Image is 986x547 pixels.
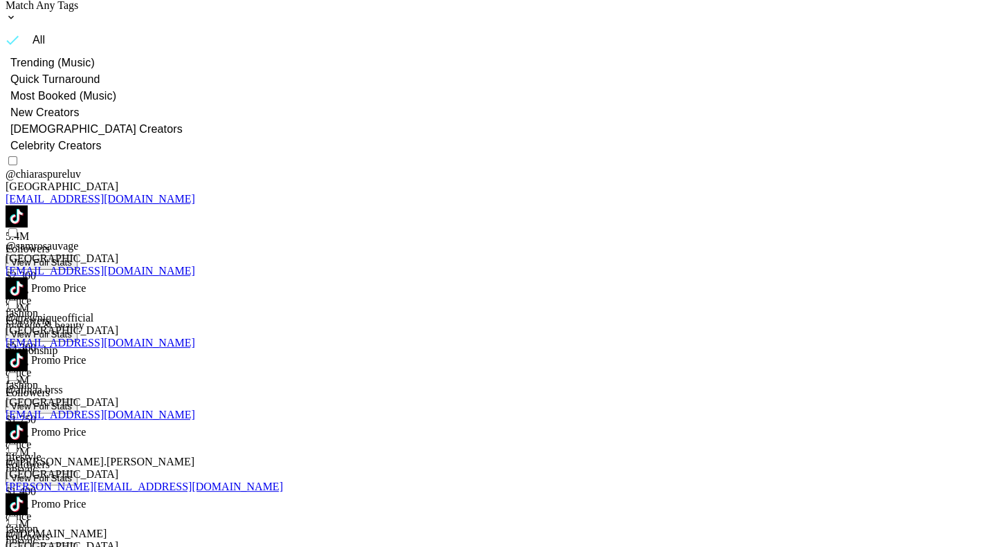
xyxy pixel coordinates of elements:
img: TikTok [6,421,28,443]
img: TikTok [6,493,28,515]
span: Quick Turnaround [10,71,100,88]
div: [GEOGRAPHIC_DATA] [6,180,980,193]
a: [EMAIL_ADDRESS][DOMAIN_NAME] [6,193,195,205]
img: TikTok [6,205,28,228]
span: [DEMOGRAPHIC_DATA] Creators [10,121,183,138]
div: [GEOGRAPHIC_DATA] [6,468,980,481]
span: Most Booked (Music) [10,88,116,104]
div: @ alinaa.brss [6,384,980,396]
div: @ samrosauvage [6,240,980,252]
div: @ crewniqueofficial [6,312,980,324]
a: [EMAIL_ADDRESS][DOMAIN_NAME] [6,337,195,349]
span: Celebrity Creators [10,138,102,154]
div: [GEOGRAPHIC_DATA] [6,324,980,337]
a: [EMAIL_ADDRESS][DOMAIN_NAME] [6,409,195,420]
span: New Creators [10,104,80,121]
span: All [33,32,45,48]
a: [EMAIL_ADDRESS][DOMAIN_NAME] [6,265,195,277]
div: @ [DOMAIN_NAME] [6,528,980,540]
a: [PERSON_NAME][EMAIL_ADDRESS][DOMAIN_NAME] [6,481,283,492]
div: [GEOGRAPHIC_DATA] [6,396,980,409]
iframe: Drift Widget Chat Controller [917,478,969,530]
div: @ [PERSON_NAME].[PERSON_NAME] [6,456,980,468]
span: Trending (Music) [10,55,95,71]
div: [GEOGRAPHIC_DATA] [6,252,980,265]
div: @ chiaraspureluv [6,168,980,180]
img: TikTok [6,277,28,299]
img: TikTok [6,349,28,371]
